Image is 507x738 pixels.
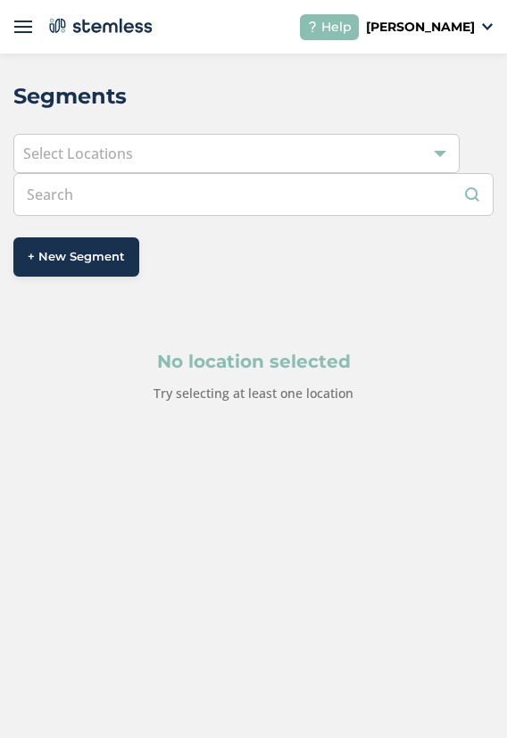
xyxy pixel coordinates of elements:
[46,12,153,39] img: logo-dark-0685b13c.svg
[366,18,475,37] p: [PERSON_NAME]
[23,144,133,163] span: Select Locations
[13,80,127,112] h2: Segments
[28,248,125,266] span: + New Segment
[13,173,494,216] input: Search
[56,348,451,375] p: No location selected
[321,18,352,37] span: Help
[13,237,139,277] button: + New Segment
[482,23,493,30] img: icon_down-arrow-small-66adaf34.svg
[14,18,32,36] img: icon-menu-open-1b7a8edd.svg
[418,652,507,738] iframe: Chat Widget
[154,385,353,402] label: Try selecting at least one location
[307,21,318,32] img: icon-help-white-03924b79.svg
